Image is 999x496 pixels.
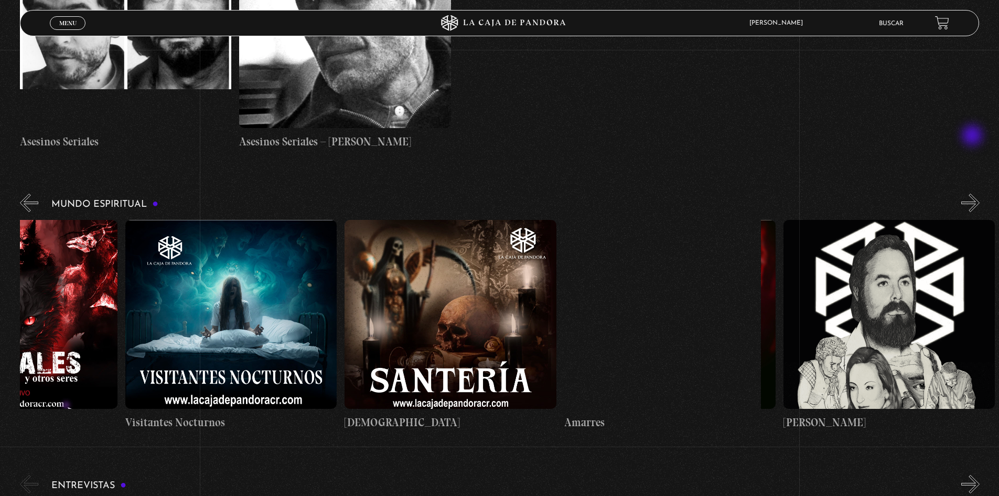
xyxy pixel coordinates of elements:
[345,414,556,431] h4: [DEMOGRAPHIC_DATA]
[239,133,450,150] h4: Asesinos Seriales – [PERSON_NAME]
[564,414,776,431] h4: Amarres
[345,220,556,431] a: [DEMOGRAPHIC_DATA]
[20,475,38,493] button: Previous
[935,16,949,30] a: View your shopping cart
[56,29,80,36] span: Cerrar
[879,20,904,27] a: Buscar
[961,475,980,493] button: Next
[51,199,158,209] h3: Mundo Espiritual
[125,220,337,431] a: Visitantes Nocturnos
[20,194,38,212] button: Previous
[783,414,995,431] h4: [PERSON_NAME]
[564,220,776,431] a: Amarres
[51,481,126,491] h3: Entrevistas
[59,20,77,26] span: Menu
[125,414,337,431] h4: Visitantes Nocturnos
[20,133,231,150] h4: Asesinos Seriales
[744,20,813,26] span: [PERSON_NAME]
[961,194,980,212] button: Next
[783,220,995,431] a: [PERSON_NAME]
